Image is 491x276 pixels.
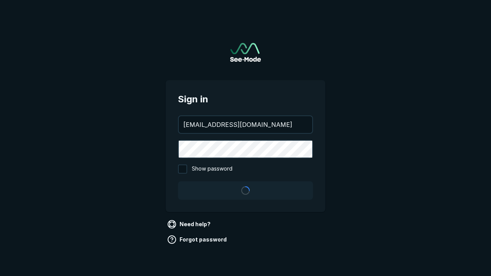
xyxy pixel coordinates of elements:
span: Sign in [178,92,313,106]
a: Go to sign in [230,43,261,62]
a: Forgot password [166,233,230,246]
a: Need help? [166,218,214,230]
input: your@email.com [179,116,312,133]
span: Show password [192,164,232,174]
img: See-Mode Logo [230,43,261,62]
